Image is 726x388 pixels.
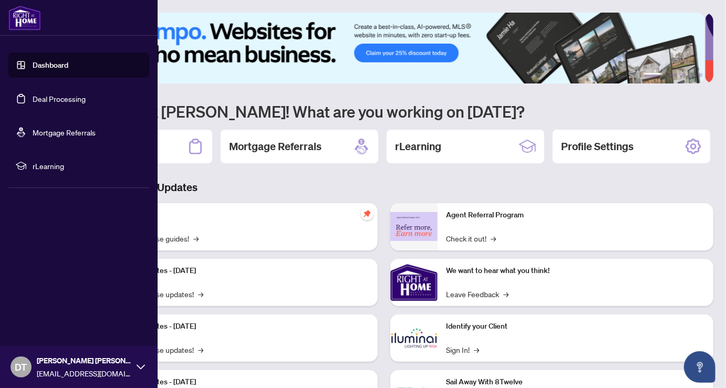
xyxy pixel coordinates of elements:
button: 1 [644,73,661,77]
button: 5 [690,73,694,77]
img: Agent Referral Program [390,212,438,241]
a: Leave Feedback→ [446,288,509,300]
p: Self-Help [110,209,369,221]
p: We want to hear what you think! [446,265,705,277]
p: Agent Referral Program [446,209,705,221]
button: 2 [665,73,669,77]
span: → [474,344,479,355]
h2: Profile Settings [561,139,634,154]
span: pushpin [361,207,374,220]
span: → [198,288,203,300]
span: → [491,233,496,244]
img: We want to hear what you think! [390,259,438,306]
span: rLearning [33,160,142,172]
button: 4 [682,73,686,77]
button: Open asap [684,351,715,383]
span: [EMAIL_ADDRESS][DOMAIN_NAME] [37,368,131,379]
h2: rLearning [395,139,441,154]
a: Sign In!→ [446,344,479,355]
h2: Mortgage Referrals [229,139,321,154]
span: [PERSON_NAME] [PERSON_NAME] [37,355,131,366]
button: 6 [699,73,703,77]
a: Check it out!→ [446,233,496,244]
p: Platform Updates - [DATE] [110,376,369,388]
h3: Brokerage & Industry Updates [55,180,713,195]
a: Dashboard [33,60,68,70]
p: Sail Away With 8Twelve [446,376,705,388]
button: 3 [673,73,678,77]
a: Mortgage Referrals [33,128,96,137]
h1: Welcome back [PERSON_NAME]! What are you working on [DATE]? [55,101,713,121]
img: Identify your Client [390,314,438,362]
span: → [198,344,203,355]
a: Deal Processing [33,94,86,103]
p: Platform Updates - [DATE] [110,321,369,332]
p: Identify your Client [446,321,705,332]
img: logo [8,5,41,30]
img: Slide 0 [55,13,705,83]
span: → [193,233,199,244]
span: → [503,288,509,300]
span: DT [15,360,27,374]
p: Platform Updates - [DATE] [110,265,369,277]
